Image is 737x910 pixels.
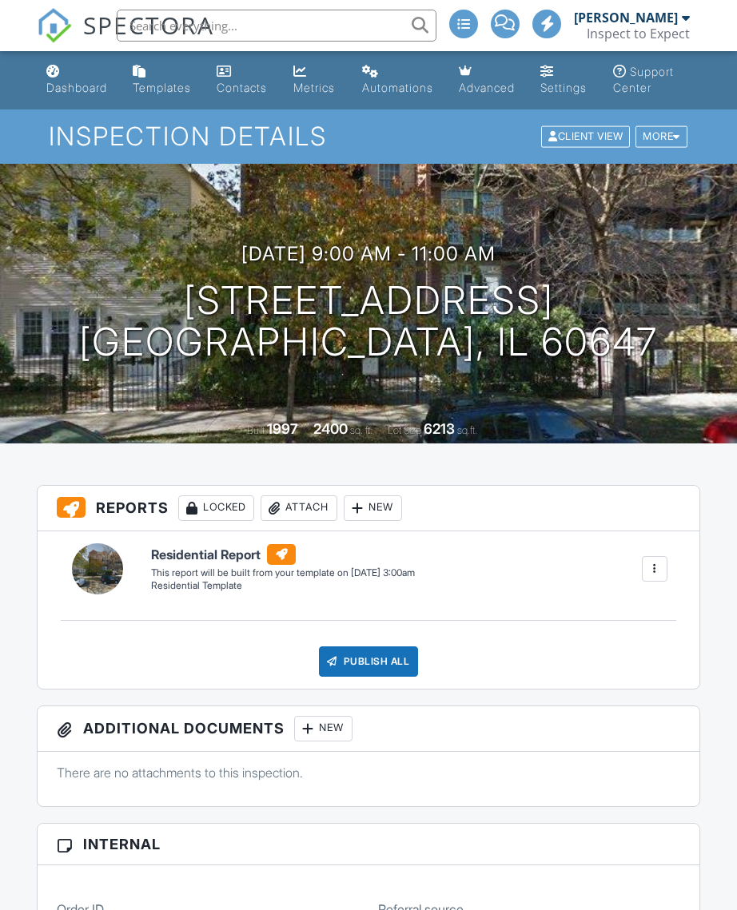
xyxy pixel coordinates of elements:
div: New [294,716,353,741]
h6: Residential Report [151,544,415,565]
div: New [344,495,402,521]
input: Search everything... [117,10,436,42]
h3: Internal [38,824,699,865]
h1: [STREET_ADDRESS] [GEOGRAPHIC_DATA], IL 60647 [79,280,658,364]
div: Metrics [293,81,335,94]
div: 2400 [313,420,348,437]
h1: Inspection Details [49,122,689,150]
div: 6213 [424,420,455,437]
a: SPECTORA [37,22,214,55]
div: 1997 [267,420,298,437]
div: This report will be built from your template on [DATE] 3:00am [151,566,415,579]
a: Settings [534,58,594,103]
a: Client View [540,129,634,141]
div: Locked [178,495,254,521]
span: Built [247,424,265,436]
div: [PERSON_NAME] [574,10,678,26]
p: There are no attachments to this inspection. [57,764,680,781]
img: The Best Home Inspection Software - Spectora [37,8,72,43]
div: Residential Template [151,579,415,593]
a: Templates [126,58,197,103]
div: Advanced [459,81,515,94]
a: Automations (Advanced) [356,58,440,103]
div: Client View [541,126,630,148]
a: Support Center [607,58,697,103]
div: Dashboard [46,81,107,94]
a: Advanced [452,58,521,103]
span: Lot Size [388,424,421,436]
a: Contacts [210,58,274,103]
a: Metrics [287,58,343,103]
div: Settings [540,81,587,94]
a: Dashboard [40,58,114,103]
div: Automations [362,81,433,94]
h3: Reports [38,486,699,531]
div: Templates [133,81,191,94]
div: Inspect to Expect [587,26,690,42]
h3: [DATE] 9:00 am - 11:00 am [241,243,496,264]
div: Support Center [613,65,674,94]
div: Publish All [319,646,419,677]
div: Attach [261,495,337,521]
span: sq.ft. [457,424,477,436]
span: SPECTORA [83,8,214,42]
h3: Additional Documents [38,706,699,752]
span: sq. ft. [350,424,372,436]
div: More [635,126,687,148]
div: Contacts [217,81,267,94]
